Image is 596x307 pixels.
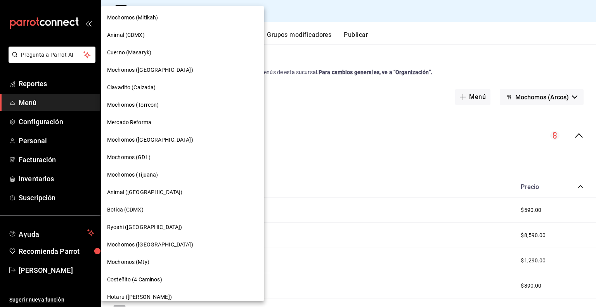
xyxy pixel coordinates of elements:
div: Costeñito (4 Caminos) [101,271,264,288]
span: Clavadito (Calzada) [107,83,156,92]
div: Mercado Reforma [101,114,264,131]
div: Hotaru ([PERSON_NAME]) [101,288,264,306]
span: Animal (CDMX) [107,31,145,39]
span: Mochomos ([GEOGRAPHIC_DATA]) [107,136,193,144]
span: Cuerno (Masaryk) [107,49,151,57]
div: Animal ([GEOGRAPHIC_DATA]) [101,184,264,201]
span: Animal ([GEOGRAPHIC_DATA]) [107,188,182,196]
span: Mochomos (GDL) [107,153,151,161]
span: Mochomos ([GEOGRAPHIC_DATA]) [107,66,193,74]
div: Mochomos (Mitikah) [101,9,264,26]
span: Botica (CDMX) [107,206,144,214]
div: Botica (CDMX) [101,201,264,219]
span: Mochomos (Mty) [107,258,149,266]
div: Clavadito (Calzada) [101,79,264,96]
span: Hotaru ([PERSON_NAME]) [107,293,172,301]
span: Costeñito (4 Caminos) [107,276,162,284]
div: Mochomos (GDL) [101,149,264,166]
div: Mochomos (Tijuana) [101,166,264,184]
span: Mercado Reforma [107,118,151,127]
div: Mochomos ([GEOGRAPHIC_DATA]) [101,61,264,79]
span: Mochomos ([GEOGRAPHIC_DATA]) [107,241,193,249]
div: Mochomos (Mty) [101,253,264,271]
div: Mochomos (Torreon) [101,96,264,114]
div: Cuerno (Masaryk) [101,44,264,61]
div: Ryoshi ([GEOGRAPHIC_DATA]) [101,219,264,236]
span: Mochomos (Mitikah) [107,14,158,22]
div: Animal (CDMX) [101,26,264,44]
span: Mochomos (Tijuana) [107,171,158,179]
div: Mochomos ([GEOGRAPHIC_DATA]) [101,236,264,253]
div: Mochomos ([GEOGRAPHIC_DATA]) [101,131,264,149]
span: Mochomos (Torreon) [107,101,159,109]
span: Ryoshi ([GEOGRAPHIC_DATA]) [107,223,182,231]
